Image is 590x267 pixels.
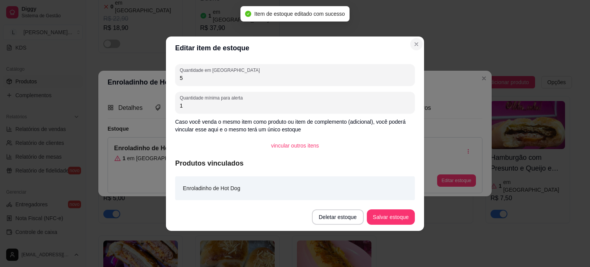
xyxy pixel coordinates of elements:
[180,74,410,82] input: Quantidade em estoque
[183,184,240,192] article: Enroladinho de Hot Dog
[166,36,424,60] header: Editar item de estoque
[367,209,415,225] button: Salvar estoque
[265,138,325,153] button: vincular outros itens
[180,102,410,109] input: Quantidade mínima para alerta
[175,158,415,169] article: Produtos vinculados
[175,118,415,133] p: Caso você venda o mesmo item como produto ou item de complemento (adicional), você poderá vincula...
[245,11,251,17] span: check-circle
[312,209,364,225] button: Deletar estoque
[410,38,423,50] button: Close
[180,95,245,101] label: Quantidade mínima para alerta
[180,67,262,73] label: Quantidade em [GEOGRAPHIC_DATA]
[254,11,345,17] span: Item de estoque editado com sucesso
